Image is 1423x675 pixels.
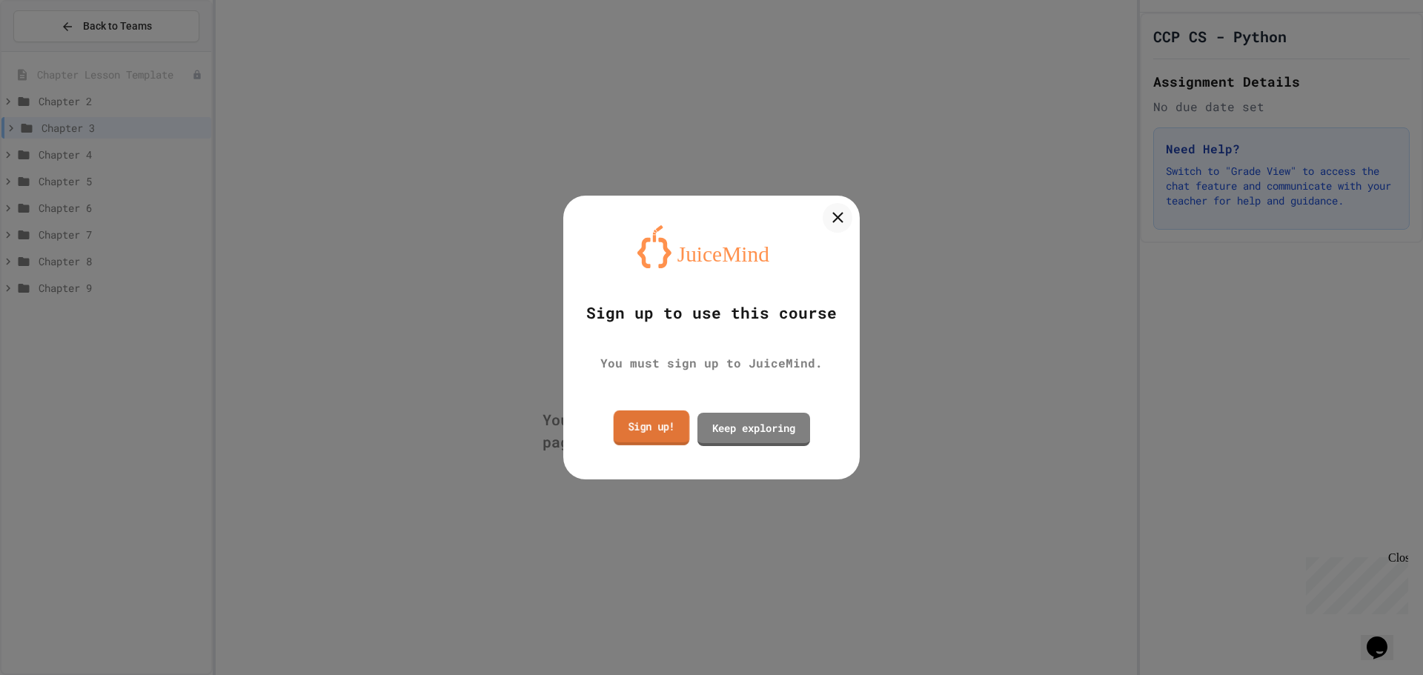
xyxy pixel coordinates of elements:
[586,302,837,325] div: Sign up to use this course
[637,225,786,268] img: logo-orange.svg
[6,6,102,94] div: Chat with us now!Close
[697,413,810,446] a: Keep exploring
[600,354,823,372] div: You must sign up to JuiceMind.
[614,410,690,445] a: Sign up!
